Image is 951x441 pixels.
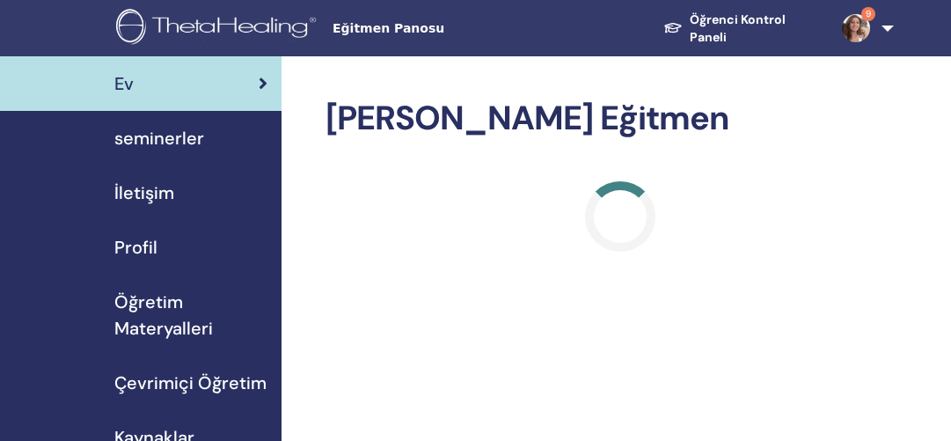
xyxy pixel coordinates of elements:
[114,181,174,204] font: İletişim
[326,96,728,140] font: [PERSON_NAME] Eğitmen
[866,8,871,19] font: 9
[114,127,204,150] font: seminerler
[114,236,157,259] font: Profil
[690,12,786,45] font: Öğrenci Kontrol Paneli
[116,9,322,48] img: logo.png
[114,371,267,394] font: Çevrimiçi Öğretim
[333,21,444,35] font: Eğitmen Panosu
[114,72,134,95] font: Ev
[649,3,828,54] a: Öğrenci Kontrol Paneli
[842,14,870,42] img: default.jpg
[663,21,683,34] img: graduation-cap-white.svg
[114,290,213,340] font: Öğretim Materyalleri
